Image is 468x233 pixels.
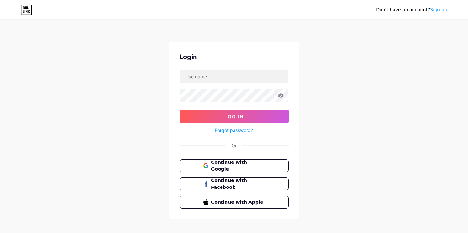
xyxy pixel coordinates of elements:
[215,127,253,134] a: Forgot password?
[430,7,447,12] a: Sign up
[211,159,265,173] span: Continue with Google
[180,177,289,190] button: Continue with Facebook
[224,114,244,119] span: Log In
[232,142,237,149] div: Or
[211,177,265,191] span: Continue with Facebook
[180,52,289,62] div: Login
[180,196,289,209] button: Continue with Apple
[180,110,289,123] button: Log In
[211,199,265,206] span: Continue with Apple
[180,159,289,172] button: Continue with Google
[376,6,447,13] div: Don't have an account?
[180,70,288,83] input: Username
